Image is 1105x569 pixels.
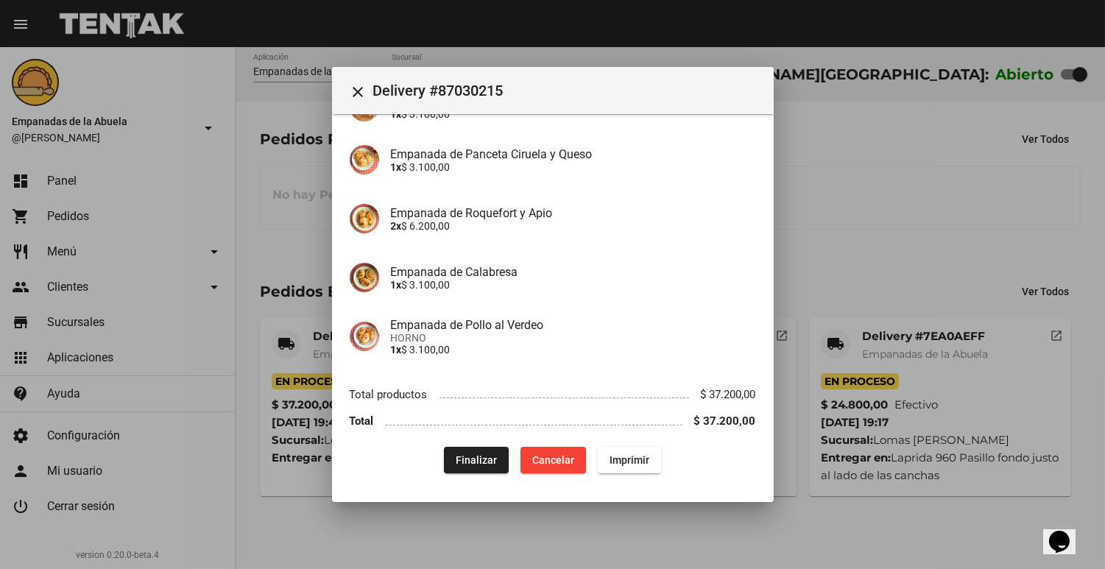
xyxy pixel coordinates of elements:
[391,220,402,232] b: 2x
[373,79,762,102] span: Delivery #87030215
[350,145,379,174] img: a07d0382-12a7-4aaa-a9a8-9d363701184e.jpg
[391,206,756,220] h4: Empanada de Roquefort y Apio
[344,76,373,105] button: Cerrar
[444,447,509,473] button: Finalizar
[391,220,756,232] p: $ 6.200,00
[391,344,402,356] b: 1x
[520,447,586,473] button: Cancelar
[456,454,497,466] span: Finalizar
[391,161,756,173] p: $ 3.100,00
[391,265,756,279] h4: Empanada de Calabresa
[391,108,756,120] p: $ 3.100,00
[598,447,661,473] button: Imprimir
[391,161,402,173] b: 1x
[1043,510,1090,554] iframe: chat widget
[350,263,379,292] img: 6d5b0b94-acfa-4638-8137-bd6742e65a02.jpg
[391,318,756,332] h4: Empanada de Pollo al Verdeo
[391,344,756,356] p: $ 3.100,00
[391,279,402,291] b: 1x
[350,204,379,233] img: d59fadef-f63f-4083-8943-9e902174ec49.jpg
[391,147,756,161] h4: Empanada de Panceta Ciruela y Queso
[532,454,574,466] span: Cancelar
[391,108,402,120] b: 1x
[350,408,756,435] li: Total $ 37.200,00
[610,454,649,466] span: Imprimir
[350,381,756,408] li: Total productos $ 37.200,00
[350,322,379,351] img: b535b57a-eb23-4682-a080-b8c53aa6123f.jpg
[350,83,367,101] mat-icon: Cerrar
[391,332,756,344] span: HORNO
[391,279,756,291] p: $ 3.100,00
